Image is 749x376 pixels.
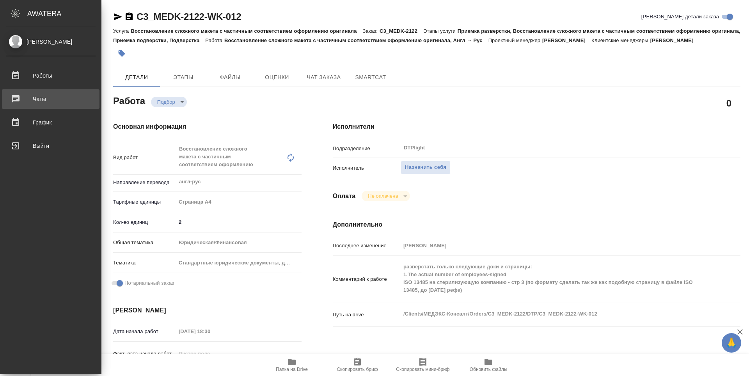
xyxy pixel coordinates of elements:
input: Пустое поле [176,348,244,359]
button: Подбор [155,99,177,105]
a: Чаты [2,89,99,109]
p: Тарифные единицы [113,198,176,206]
button: Скопировать ссылку для ЯМессенджера [113,12,122,21]
button: Скопировать бриф [325,354,390,376]
p: Тематика [113,259,176,267]
p: [PERSON_NAME] [542,37,591,43]
p: Этапы услуги [423,28,458,34]
button: Обновить файлы [456,354,521,376]
div: Работы [6,70,96,82]
a: Выйти [2,136,99,156]
span: 🙏 [725,335,738,351]
span: Скопировать мини-бриф [396,367,449,372]
p: Работа [205,37,224,43]
textarea: /Clients/МЕДЭКС-Консалт/Orders/C3_MEDK-2122/DTP/C3_MEDK-2122-WK-012 [401,307,706,321]
p: Факт. дата начала работ [113,350,176,358]
h4: Оплата [333,192,356,201]
h4: Дополнительно [333,220,740,229]
p: Заказ: [363,28,380,34]
span: Чат заказа [305,73,343,82]
span: Файлы [211,73,249,82]
div: График [6,117,96,128]
a: График [2,113,99,132]
p: Кол-во единиц [113,218,176,226]
span: Оценки [258,73,296,82]
p: Направление перевода [113,179,176,186]
button: Скопировать ссылку [124,12,134,21]
p: Последнее изменение [333,242,401,250]
div: Страница А4 [176,195,302,209]
button: Не оплачена [366,193,400,199]
p: Услуга [113,28,131,34]
span: Детали [118,73,155,82]
span: Назначить себя [405,163,446,172]
p: Клиентские менеджеры [591,37,650,43]
span: Скопировать бриф [337,367,378,372]
input: Пустое поле [401,240,706,251]
h4: Исполнители [333,122,740,131]
input: ✎ Введи что-нибудь [176,216,302,228]
div: AWATERA [27,6,101,21]
p: Исполнитель [333,164,401,172]
p: Проектный менеджер [488,37,542,43]
p: [PERSON_NAME] [650,37,699,43]
p: Комментарий к работе [333,275,401,283]
div: Юридическая/Финансовая [176,236,302,249]
a: C3_MEDK-2122-WK-012 [137,11,241,22]
h4: [PERSON_NAME] [113,306,302,315]
span: SmartCat [352,73,389,82]
p: Восстановление сложного макета с частичным соответствием оформлению оригинала [131,28,362,34]
button: 🙏 [722,333,741,353]
button: Папка на Drive [259,354,325,376]
span: Папка на Drive [276,367,308,372]
p: Подразделение [333,145,401,153]
span: Нотариальный заказ [124,279,174,287]
span: Этапы [165,73,202,82]
button: Добавить тэг [113,45,130,62]
div: Чаты [6,93,96,105]
div: Стандартные юридические документы, договоры, уставы [176,256,302,270]
p: Восстановление сложного макета с частичным соответствием оформлению оригинала, Англ → Рус [224,37,488,43]
div: Выйти [6,140,96,152]
h2: 0 [726,96,731,110]
span: [PERSON_NAME] детали заказа [641,13,719,21]
p: Вид работ [113,154,176,161]
p: Путь на drive [333,311,401,319]
h4: Основная информация [113,122,302,131]
span: Обновить файлы [470,367,508,372]
p: Дата начала работ [113,328,176,335]
button: Назначить себя [401,161,451,174]
p: C3_MEDK-2122 [380,28,423,34]
textarea: разверстать только следующие доки и страницы: 1.The actual number of employees-signed ISO 13485 н... [401,260,706,297]
button: Скопировать мини-бриф [390,354,456,376]
div: [PERSON_NAME] [6,37,96,46]
a: Работы [2,66,99,85]
div: Подбор [362,191,410,201]
input: Пустое поле [176,326,244,337]
p: Общая тематика [113,239,176,247]
h2: Работа [113,93,145,107]
div: Подбор [151,97,187,107]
